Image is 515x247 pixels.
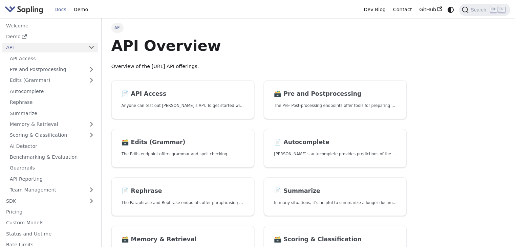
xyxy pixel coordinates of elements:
[498,6,505,13] kbd: K
[274,187,396,195] h2: Summarize
[6,152,98,162] a: Benchmarking & Evaluation
[6,53,98,63] a: API Access
[6,185,98,195] a: Team Management
[6,130,98,140] a: Scoring & Classification
[6,141,98,151] a: AI Detector
[6,163,98,173] a: Guardrails
[274,200,396,206] p: In many situations, it's helpful to summarize a longer document into a shorter, more easily diges...
[111,37,407,55] h1: API Overview
[2,196,85,206] a: SDK
[5,5,46,15] a: Sapling.ai
[459,4,510,16] button: Search (Ctrl+K)
[122,103,244,109] p: Anyone can test out Sapling's API. To get started with the API, simply:
[6,97,98,107] a: Rephrase
[122,200,244,206] p: The Paraphrase and Rephrase endpoints offer paraphrasing for particular styles.
[6,119,98,129] a: Memory & Retrieval
[2,207,98,217] a: Pricing
[6,108,98,118] a: Summarize
[274,103,396,109] p: The Pre- Post-processing endpoints offer tools for preparing your text data for ingestation as we...
[274,151,396,157] p: Sapling's autocomplete provides predictions of the next few characters or words
[274,90,396,98] h2: Pre and Postprocessing
[111,63,407,71] p: Overview of the [URL] API offerings.
[70,4,92,15] a: Demo
[6,75,98,85] a: Edits (Grammar)
[85,196,98,206] button: Expand sidebar category 'SDK'
[122,139,244,146] h2: Edits (Grammar)
[122,151,244,157] p: The Edits endpoint offers grammar and spell checking.
[264,129,407,168] a: 📄️ Autocomplete[PERSON_NAME]'s autocomplete provides predictions of the next few characters or words
[111,80,254,119] a: 📄️ API AccessAnyone can test out [PERSON_NAME]'s API. To get started with the API, simply:
[5,5,43,15] img: Sapling.ai
[274,236,396,243] h2: Scoring & Classification
[2,229,98,239] a: Status and Uptime
[111,23,407,32] nav: Breadcrumbs
[446,5,456,15] button: Switch between dark and light mode (currently system mode)
[111,177,254,216] a: 📄️ RephraseThe Paraphrase and Rephrase endpoints offer paraphrasing for particular styles.
[6,65,98,74] a: Pre and Postprocessing
[122,236,244,243] h2: Memory & Retrieval
[415,4,446,15] a: GitHub
[122,187,244,195] h2: Rephrase
[111,23,124,32] span: API
[6,174,98,184] a: API Reporting
[2,32,98,42] a: Demo
[469,7,490,13] span: Search
[122,90,244,98] h2: API Access
[360,4,389,15] a: Dev Blog
[111,129,254,168] a: 🗃️ Edits (Grammar)The Edits endpoint offers grammar and spell checking.
[85,43,98,52] button: Collapse sidebar category 'API'
[274,139,396,146] h2: Autocomplete
[264,80,407,119] a: 🗃️ Pre and PostprocessingThe Pre- Post-processing endpoints offer tools for preparing your text d...
[2,43,85,52] a: API
[389,4,416,15] a: Contact
[6,86,98,96] a: Autocomplete
[2,218,98,228] a: Custom Models
[51,4,70,15] a: Docs
[264,177,407,216] a: 📄️ SummarizeIn many situations, it's helpful to summarize a longer document into a shorter, more ...
[2,21,98,30] a: Welcome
